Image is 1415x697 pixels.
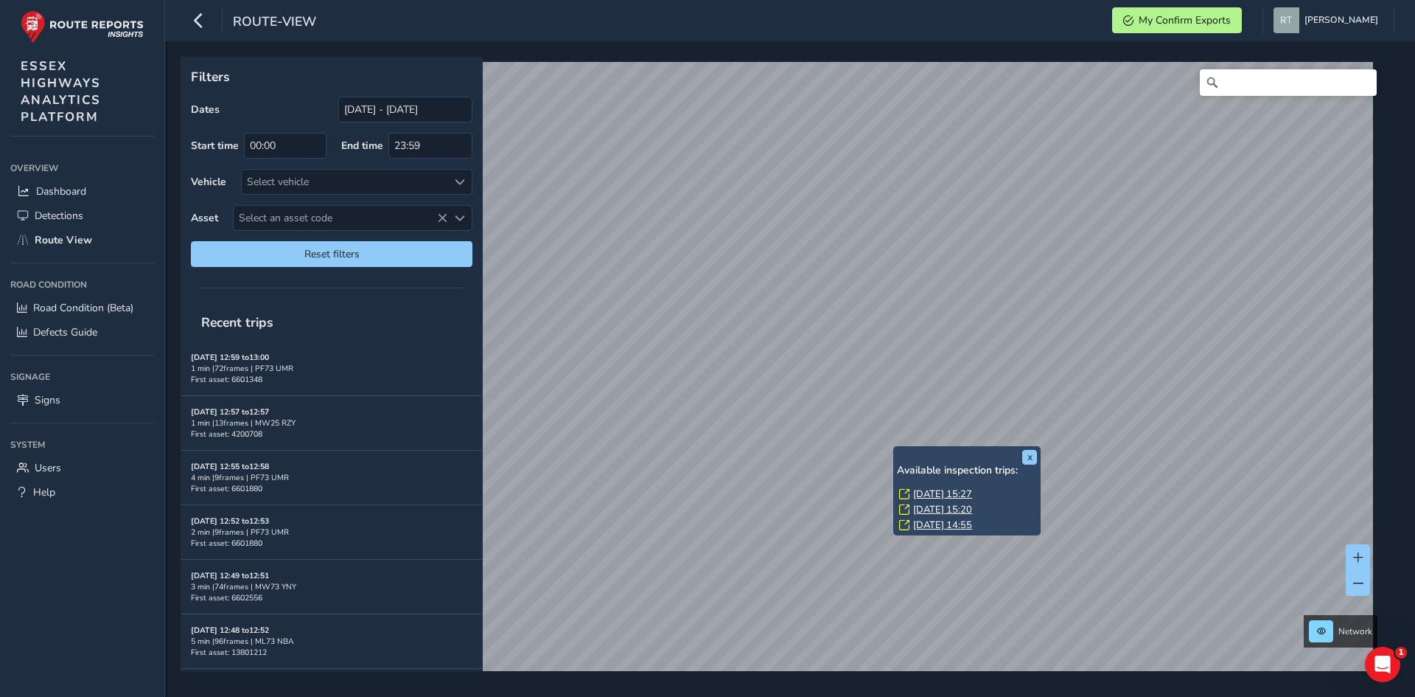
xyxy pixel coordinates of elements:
[202,247,461,261] span: Reset filters
[191,417,472,429] div: 1 min | 13 frames | MW25 RZY
[33,301,133,315] span: Road Condition (Beta)
[1273,7,1383,33] button: [PERSON_NAME]
[35,461,61,475] span: Users
[191,625,269,636] strong: [DATE] 12:48 to 12:52
[10,179,154,204] a: Dashboard
[35,393,60,407] span: Signs
[191,461,269,472] strong: [DATE] 12:55 to 12:58
[36,184,86,198] span: Dashboard
[234,206,447,230] span: Select an asset code
[191,352,269,363] strong: [DATE] 12:59 to 13:00
[1022,450,1037,465] button: x
[33,325,97,339] span: Defects Guide
[191,538,262,549] span: First asset: 6601880
[191,472,472,483] div: 4 min | 9 frames | PF73 UMR
[10,480,154,504] a: Help
[1139,13,1231,27] span: My Confirm Exports
[33,485,55,499] span: Help
[191,363,472,374] div: 1 min | 72 frames | PF73 UMR
[191,175,226,189] label: Vehicle
[35,209,83,223] span: Detections
[1200,69,1377,96] input: Search
[191,516,269,527] strong: [DATE] 12:52 to 12:53
[191,592,262,603] span: First asset: 6602556
[897,465,1037,477] h6: Available inspection trips:
[1112,7,1242,33] button: My Confirm Exports
[10,434,154,456] div: System
[191,211,218,225] label: Asset
[191,483,262,494] span: First asset: 6601880
[21,58,101,125] span: ESSEX HIGHWAYS ANALYTICS PLATFORM
[35,233,92,247] span: Route View
[341,139,383,153] label: End time
[191,647,267,658] span: First asset: 13801212
[1338,625,1372,637] span: Network
[242,170,447,194] div: Select vehicle
[233,13,316,33] span: route-view
[21,10,144,44] img: rr logo
[447,206,472,230] div: Select an asset code
[10,228,154,252] a: Route View
[1365,647,1400,682] iframe: Intercom live chat
[1304,7,1378,33] span: [PERSON_NAME]
[10,366,154,388] div: Signage
[191,570,269,581] strong: [DATE] 12:49 to 12:51
[191,406,269,417] strong: [DATE] 12:57 to 12:57
[10,296,154,320] a: Road Condition (Beta)
[191,67,472,86] p: Filters
[191,374,262,385] span: First asset: 6601348
[913,488,972,501] a: [DATE] 15:27
[191,241,472,267] button: Reset filters
[10,204,154,228] a: Detections
[10,388,154,412] a: Signs
[191,103,220,117] label: Dates
[191,303,284,341] span: Recent trips
[10,157,154,179] div: Overview
[10,274,154,296] div: Road Condition
[191,139,239,153] label: Start time
[191,527,472,538] div: 2 min | 9 frames | PF73 UMR
[913,519,972,532] a: [DATE] 14:55
[913,503,972,516] a: [DATE] 15:20
[10,456,154,480] a: Users
[191,429,262,440] span: First asset: 4200708
[191,636,472,647] div: 5 min | 96 frames | ML73 NBA
[1395,647,1407,659] span: 1
[186,62,1373,688] canvas: Map
[191,581,472,592] div: 3 min | 74 frames | MW73 YNY
[1273,7,1299,33] img: diamond-layout
[10,320,154,344] a: Defects Guide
